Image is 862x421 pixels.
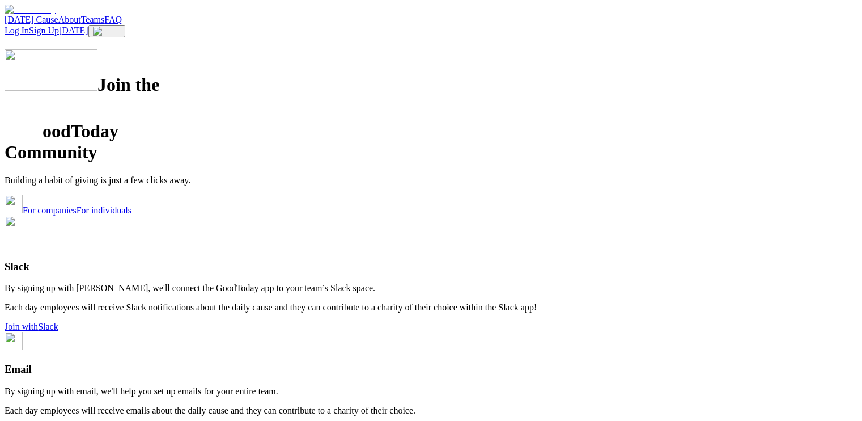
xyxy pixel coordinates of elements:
[5,283,857,293] p: By signing up with [PERSON_NAME], we'll connect the GoodToday app to your team’s Slack space.
[5,363,857,376] h3: Email
[5,386,857,397] p: By signing up with email, we'll help you set up emails for your entire team.
[5,15,58,24] a: [DATE] Cause
[23,205,77,215] a: For companies
[59,26,88,35] span: [DATE]
[77,205,131,215] a: For individuals
[5,406,857,416] p: Each day employees will receive emails about the daily cause and they can contribute to a charity...
[29,26,88,35] a: Sign Up[DATE]
[104,15,122,24] a: FAQ
[5,175,857,186] p: Building a habit of giving is just a few clicks away.
[81,15,105,24] a: Teams
[5,322,58,331] a: Join withSlack
[58,15,81,24] a: About
[5,26,29,35] a: Log In
[5,5,56,15] img: GoodToday
[93,27,121,36] img: Menu
[5,302,857,313] p: Each day employees will receive Slack notifications about the daily cause and they can contribute...
[5,49,857,163] h1: Join the oodToday Community
[5,260,857,273] h3: Slack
